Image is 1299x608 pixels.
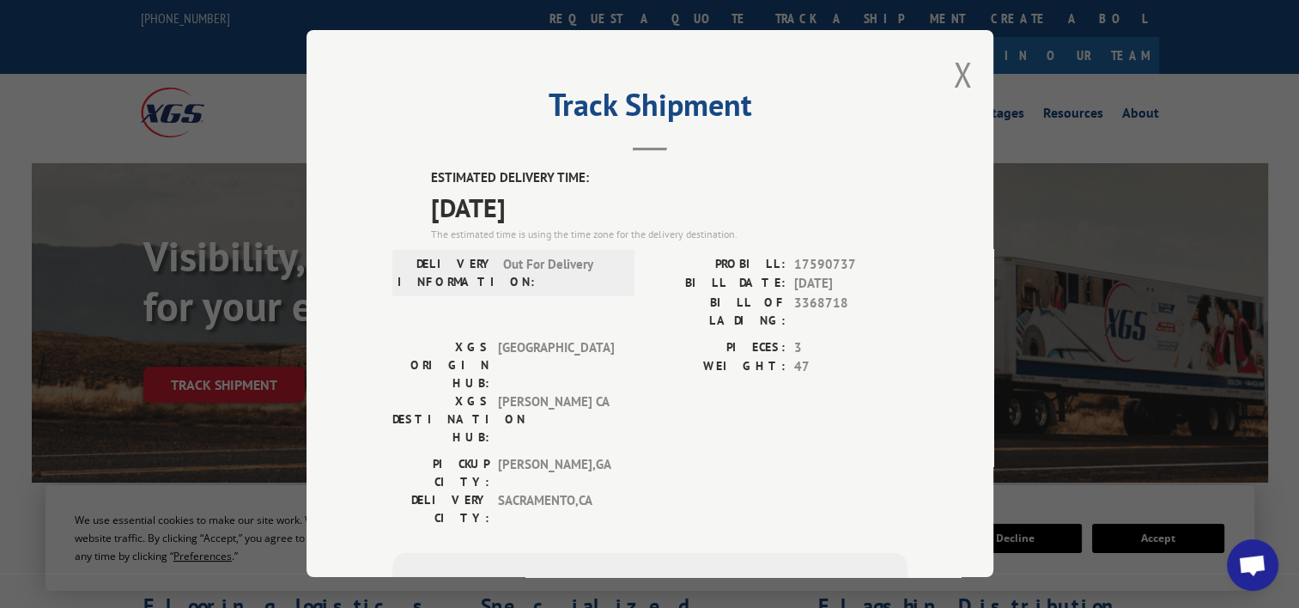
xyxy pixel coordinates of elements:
[650,255,786,275] label: PROBILL:
[413,574,887,599] div: Subscribe to alerts
[498,491,614,527] span: SACRAMENTO , CA
[650,274,786,294] label: BILL DATE:
[498,455,614,491] span: [PERSON_NAME] , GA
[392,392,489,447] label: XGS DESTINATION HUB:
[953,52,972,97] button: Close modal
[650,357,786,377] label: WEIGHT:
[794,338,907,358] span: 3
[794,274,907,294] span: [DATE]
[1227,539,1278,591] a: Open chat
[392,93,907,125] h2: Track Shipment
[650,294,786,330] label: BILL OF LADING:
[503,255,619,291] span: Out For Delivery
[650,338,786,358] label: PIECES:
[794,294,907,330] span: 3368718
[794,357,907,377] span: 47
[392,338,489,392] label: XGS ORIGIN HUB:
[392,491,489,527] label: DELIVERY CITY:
[431,188,907,227] span: [DATE]
[794,255,907,275] span: 17590737
[498,392,614,447] span: [PERSON_NAME] CA
[398,255,495,291] label: DELIVERY INFORMATION:
[431,227,907,242] div: The estimated time is using the time zone for the delivery destination.
[392,455,489,491] label: PICKUP CITY:
[431,168,907,188] label: ESTIMATED DELIVERY TIME:
[498,338,614,392] span: [GEOGRAPHIC_DATA]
